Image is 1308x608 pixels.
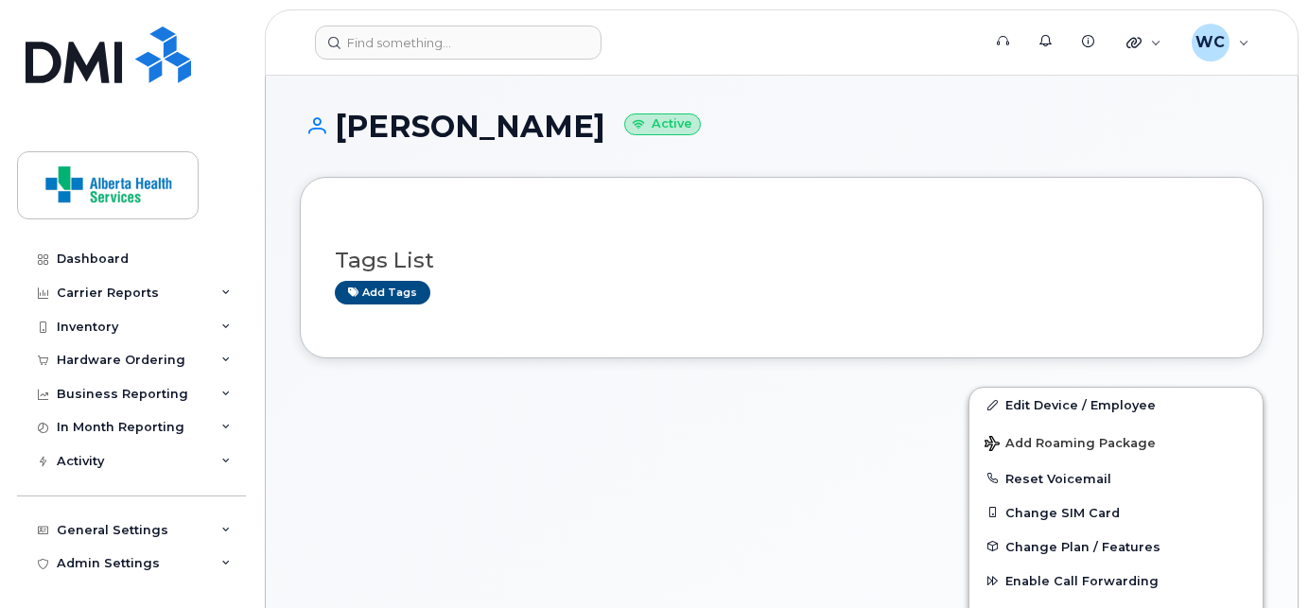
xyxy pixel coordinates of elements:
[335,249,1229,272] h3: Tags List
[969,388,1263,422] a: Edit Device / Employee
[969,423,1263,461] button: Add Roaming Package
[624,113,701,135] small: Active
[969,461,1263,495] button: Reset Voicemail
[300,110,1264,143] h1: [PERSON_NAME]
[335,281,430,304] a: Add tags
[985,436,1156,454] span: Add Roaming Package
[969,495,1263,530] button: Change SIM Card
[969,530,1263,564] button: Change Plan / Features
[969,564,1263,598] button: Enable Call Forwarding
[1005,539,1160,553] span: Change Plan / Features
[1005,574,1159,588] span: Enable Call Forwarding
